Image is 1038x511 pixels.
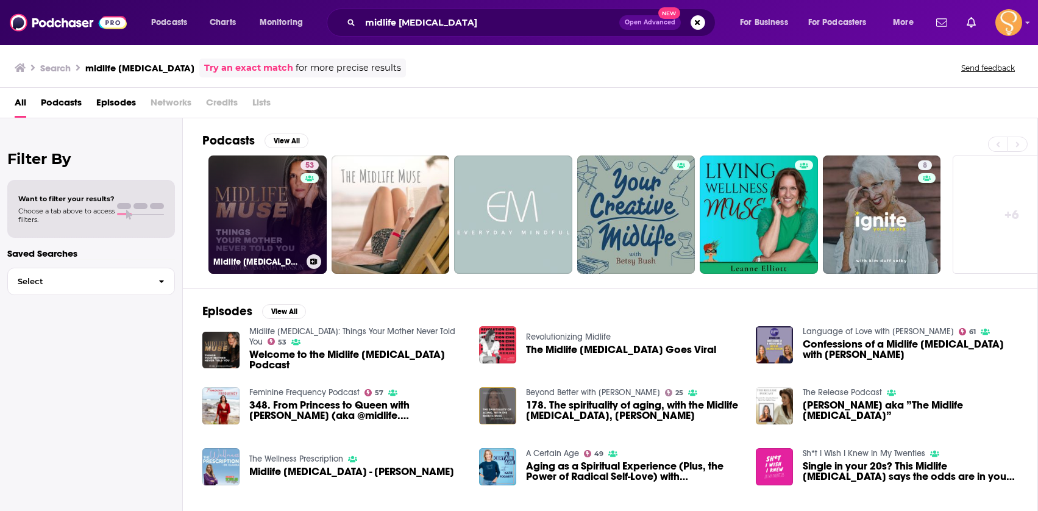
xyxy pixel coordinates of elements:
[7,268,175,295] button: Select
[931,12,952,33] a: Show notifications dropdown
[958,63,1018,73] button: Send feedback
[619,15,681,30] button: Open AdvancedNew
[375,390,383,396] span: 57
[85,62,194,74] h3: midlife [MEDICAL_DATA]
[526,448,579,459] a: A Certain Age
[995,9,1022,36] span: Logged in as RebeccaAtkinson
[923,160,927,172] span: 8
[756,448,793,485] img: Single in your 20s? This Midlife Muse says the odds are in your favor
[96,93,136,118] a: Episodes
[959,328,976,335] a: 61
[823,155,941,274] a: 8
[803,461,1018,482] span: Single in your 20s? This Midlife [MEDICAL_DATA] says the odds are in your favor
[249,454,343,464] a: The Wellness Prescription
[740,14,788,31] span: For Business
[18,207,115,224] span: Choose a tab above to access filters.
[204,61,293,75] a: Try an exact match
[249,349,464,370] a: Welcome to the Midlife Muse Podcast
[808,14,867,31] span: For Podcasters
[360,13,619,32] input: Search podcasts, credits, & more...
[202,304,252,319] h2: Episodes
[526,345,716,355] span: The Midlife [MEDICAL_DATA] Goes Viral
[262,304,306,319] button: View All
[803,326,954,337] a: Language of Love with Dr. Laura Berman
[210,14,236,31] span: Charts
[803,461,1018,482] a: Single in your 20s? This Midlife Muse says the odds are in your favor
[305,160,314,172] span: 53
[803,339,1018,360] span: Confessions of a Midlife [MEDICAL_DATA] with [PERSON_NAME]
[296,61,401,75] span: for more precise results
[731,13,803,32] button: open menu
[268,338,287,345] a: 53
[249,466,454,477] a: Midlife Muse - Dr. Amanda Hanson
[995,9,1022,36] button: Show profile menu
[252,93,271,118] span: Lists
[893,14,914,31] span: More
[249,326,455,347] a: Midlife Muse: Things Your Mother Never Told You
[251,13,319,32] button: open menu
[479,387,516,424] img: 178. The spirituality of aging, with the Midlife Muse, Dr. Amanda Hanson
[665,389,684,396] a: 25
[249,387,360,398] a: Feminine Frequency Podcast
[151,14,187,31] span: Podcasts
[265,134,308,148] button: View All
[526,345,716,355] a: The Midlife Muse Goes Viral
[260,14,303,31] span: Monitoring
[756,326,793,363] img: Confessions of a Midlife Muse with Dr. Amanda Hanson
[213,257,302,267] h3: Midlife [MEDICAL_DATA]: Things Your Mother Never Told You
[40,62,71,74] h3: Search
[584,450,604,457] a: 49
[526,400,741,421] a: 178. The spirituality of aging, with the Midlife Muse, Dr. Amanda Hanson
[526,461,741,482] a: Aging as a Spiritual Experience (Plus, the Power of Radical Self-Love) with Amanda Hanson aka The...
[202,133,255,148] h2: Podcasts
[479,326,516,363] img: The Midlife Muse Goes Viral
[625,20,675,26] span: Open Advanced
[15,93,26,118] a: All
[803,448,925,459] a: Sh*t I Wish I Knew In My Twenties
[338,9,727,37] div: Search podcasts, credits, & more...
[18,195,115,203] span: Want to filter your results?
[803,339,1018,360] a: Confessions of a Midlife Muse with Dr. Amanda Hanson
[7,150,175,168] h2: Filter By
[7,248,175,259] p: Saved Searches
[206,93,238,118] span: Credits
[884,13,929,32] button: open menu
[202,13,243,32] a: Charts
[526,400,741,421] span: 178. The spirituality of aging, with the Midlife [MEDICAL_DATA], [PERSON_NAME]
[962,12,981,33] a: Show notifications dropdown
[803,387,882,398] a: The Release Podcast
[278,340,286,345] span: 53
[249,466,454,477] span: Midlife [MEDICAL_DATA] - [PERSON_NAME]
[249,349,464,370] span: Welcome to the Midlife [MEDICAL_DATA] Podcast
[202,448,240,485] img: Midlife Muse - Dr. Amanda Hanson
[249,400,464,421] span: 348. From Princess to Queen with [PERSON_NAME] (aka @midlife.[MEDICAL_DATA])
[526,461,741,482] span: Aging as a Spiritual Experience (Plus, the Power of Radical Self-Love) with [PERSON_NAME] aka The...
[41,93,82,118] span: Podcasts
[969,329,976,335] span: 61
[800,13,884,32] button: open menu
[995,9,1022,36] img: User Profile
[151,93,191,118] span: Networks
[300,160,319,170] a: 53
[756,387,793,424] img: Dr. Amanda Hanson aka ”The Midlife Muse”
[803,400,1018,421] span: [PERSON_NAME] aka ”The Midlife [MEDICAL_DATA]”
[918,160,932,170] a: 8
[202,387,240,424] img: 348. From Princess to Queen with Dr. Amanda Hanson (aka @midlife.muse)
[202,332,240,369] img: Welcome to the Midlife Muse Podcast
[658,7,680,19] span: New
[479,448,516,485] img: Aging as a Spiritual Experience (Plus, the Power of Radical Self-Love) with Amanda Hanson aka The...
[10,11,127,34] img: Podchaser - Follow, Share and Rate Podcasts
[803,400,1018,421] a: Dr. Amanda Hanson aka ”The Midlife Muse”
[249,400,464,421] a: 348. From Princess to Queen with Dr. Amanda Hanson (aka @midlife.muse)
